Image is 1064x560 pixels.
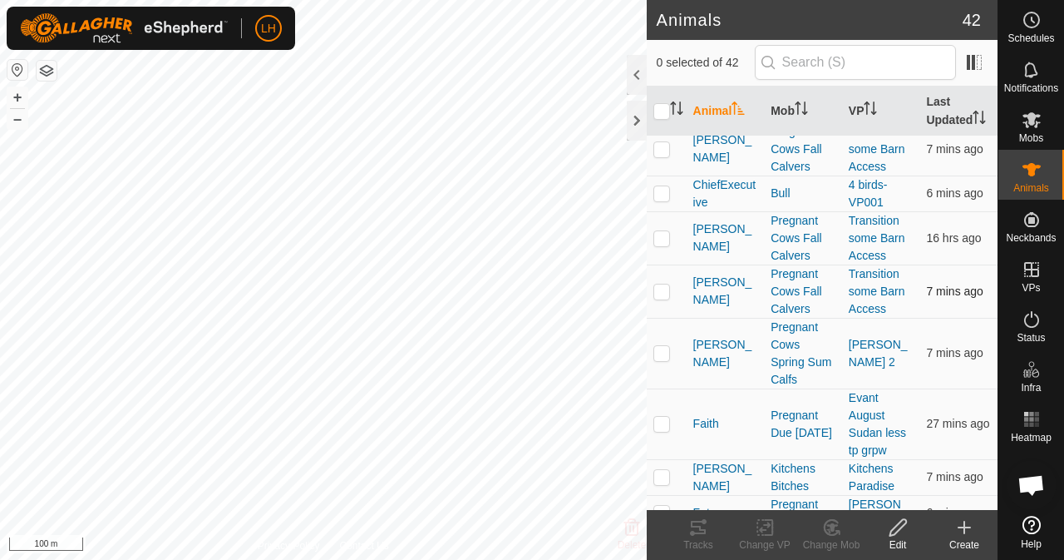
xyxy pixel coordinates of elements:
[849,267,905,315] a: Transition some Barn Access
[771,265,835,318] div: Pregnant Cows Fall Calvers
[849,338,908,369] a: [PERSON_NAME] 2
[20,13,228,43] img: Gallagher Logo
[771,407,835,442] div: Pregnant Due [DATE]
[798,538,864,553] div: Change Mob
[693,460,758,495] span: [PERSON_NAME]
[842,87,920,136] th: VP
[665,538,731,553] div: Tracks
[926,417,989,430] span: 1 Oct 2025, 2:08 am
[687,87,765,136] th: Animal
[771,319,835,389] div: Pregnant Cows Spring Sum Calfs
[731,104,745,117] p-sorticon: Activate to sort
[657,10,963,30] h2: Animals
[926,142,983,156] span: 1 Oct 2025, 2:27 am
[693,504,728,522] span: Fatass
[1021,539,1042,549] span: Help
[693,415,719,433] span: Faith
[1013,183,1049,193] span: Animals
[1011,433,1052,443] span: Heatmap
[1007,460,1057,510] div: Open chat
[998,509,1064,556] a: Help
[795,104,808,117] p-sorticon: Activate to sort
[693,131,758,166] span: [PERSON_NAME]
[926,346,983,359] span: 1 Oct 2025, 2:28 am
[1019,133,1043,143] span: Mobs
[1007,33,1054,43] span: Schedules
[7,109,27,129] button: –
[849,462,894,493] a: Kitchens Paradise
[37,61,57,81] button: Map Layers
[926,506,983,519] span: 1 Oct 2025, 2:28 am
[771,185,835,202] div: Bull
[771,460,835,495] div: Kitchens Bitches
[849,391,906,457] a: Evant August Sudan less tp grpw
[258,538,320,553] a: Privacy Policy
[693,336,758,371] span: [PERSON_NAME]
[931,538,997,553] div: Create
[731,538,798,553] div: Change VP
[339,538,388,553] a: Contact Us
[755,45,956,80] input: Search (S)
[1021,383,1041,393] span: Infra
[771,496,835,531] div: Pregnant Due [DATE]
[926,285,983,298] span: 1 Oct 2025, 2:27 am
[849,178,888,209] a: 4 birds-VP001
[261,20,276,37] span: LH
[849,214,905,262] a: Transition some Barn Access
[963,7,981,32] span: 42
[693,221,758,255] span: [PERSON_NAME]
[693,274,758,309] span: [PERSON_NAME]
[1017,333,1045,343] span: Status
[657,54,755,72] span: 0 selected of 42
[1004,83,1058,93] span: Notifications
[919,87,997,136] th: Last Updated
[926,231,981,245] span: 30 Sept 2025, 10:08 am
[849,498,908,528] a: [PERSON_NAME] 2
[1022,283,1040,293] span: VPs
[864,104,877,117] p-sorticon: Activate to sort
[670,104,683,117] p-sorticon: Activate to sort
[7,60,27,80] button: Reset Map
[926,186,983,200] span: 1 Oct 2025, 2:28 am
[1006,233,1056,243] span: Neckbands
[864,538,931,553] div: Edit
[693,176,758,211] span: ChiefExecutive
[926,470,983,483] span: 1 Oct 2025, 2:28 am
[7,87,27,107] button: +
[771,123,835,176] div: Pregnant Cows Fall Calvers
[764,87,842,136] th: Mob
[973,113,986,126] p-sorticon: Activate to sort
[771,212,835,265] div: Pregnant Cows Fall Calvers
[849,125,905,173] a: Transition some Barn Access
